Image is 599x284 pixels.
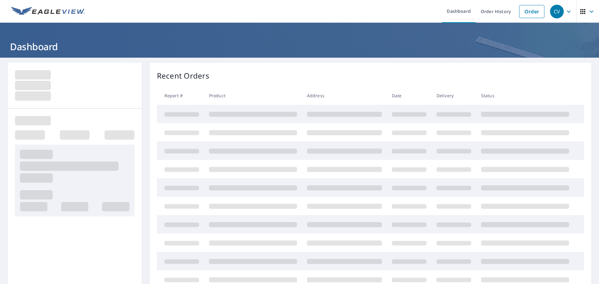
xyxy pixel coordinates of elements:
[157,86,204,105] th: Report #
[519,5,544,18] a: Order
[204,86,302,105] th: Product
[387,86,431,105] th: Date
[7,40,592,53] h1: Dashboard
[431,86,476,105] th: Delivery
[157,70,209,81] p: Recent Orders
[476,86,574,105] th: Status
[550,5,564,18] div: CV
[302,86,387,105] th: Address
[11,7,85,16] img: EV Logo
